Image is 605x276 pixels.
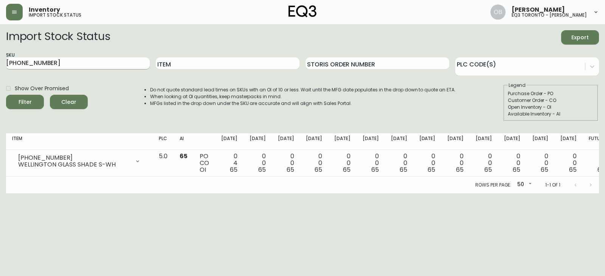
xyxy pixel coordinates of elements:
[413,133,442,150] th: [DATE]
[508,82,526,89] legend: Legend
[18,154,130,161] div: [PHONE_NUMBER]
[514,179,533,191] div: 50
[512,13,587,17] h5: eq3 toronto - [PERSON_NAME]
[153,150,174,177] td: 5.0
[6,95,44,109] button: Filter
[29,7,60,13] span: Inventory
[532,153,549,173] div: 0 0
[19,97,32,107] div: Filter
[153,133,174,150] th: PLC
[272,133,300,150] th: [DATE]
[385,133,413,150] th: [DATE]
[498,133,526,150] th: [DATE]
[475,182,511,188] p: Rows per page:
[287,165,294,174] span: 65
[306,153,322,173] div: 0 0
[12,153,147,170] div: [PHONE_NUMBER]WELLINGTON GLASS SHADE S-WH
[428,165,435,174] span: 65
[567,33,593,42] span: Export
[150,86,456,93] li: Do not quote standard lead times on SKUs with an OI of 10 or less. Wait until the MFG date popula...
[512,7,565,13] span: [PERSON_NAME]
[526,133,555,150] th: [DATE]
[561,30,599,45] button: Export
[554,133,583,150] th: [DATE]
[150,93,456,100] li: When looking at OI quantities, keep masterpacks in mind.
[441,133,470,150] th: [DATE]
[315,165,322,174] span: 65
[490,5,506,20] img: 8e0065c524da89c5c924d5ed86cfe468
[569,165,577,174] span: 65
[470,133,498,150] th: [DATE]
[400,165,407,174] span: 65
[456,165,464,174] span: 65
[250,153,266,173] div: 0 0
[560,153,577,173] div: 0 0
[545,182,560,188] p: 1-1 of 1
[18,161,130,168] div: WELLINGTON GLASS SHADE S-WH
[258,165,266,174] span: 65
[289,5,316,17] img: logo
[484,165,492,174] span: 65
[244,133,272,150] th: [DATE]
[513,165,520,174] span: 65
[278,153,294,173] div: 0 0
[221,153,237,173] div: 0 4
[504,153,520,173] div: 0 0
[215,133,244,150] th: [DATE]
[200,153,209,173] div: PO CO
[174,133,194,150] th: AI
[200,165,206,174] span: OI
[50,95,88,109] button: Clear
[343,165,351,174] span: 65
[230,165,237,174] span: 65
[150,100,456,107] li: MFGs listed in the drop down under the SKU are accurate and will align with Sales Portal.
[300,133,328,150] th: [DATE]
[589,153,605,173] div: 0 0
[29,13,81,17] h5: import stock status
[508,111,594,117] div: Available Inventory - AI
[541,165,548,174] span: 65
[6,133,153,150] th: Item
[508,97,594,104] div: Customer Order - CO
[56,97,82,107] span: Clear
[508,104,594,111] div: Open Inventory - OI
[328,133,357,150] th: [DATE]
[357,133,385,150] th: [DATE]
[447,153,464,173] div: 0 0
[391,153,407,173] div: 0 0
[371,165,379,174] span: 65
[597,165,605,174] span: 65
[476,153,492,173] div: 0 0
[363,153,379,173] div: 0 0
[6,30,110,45] h2: Import Stock Status
[508,90,594,97] div: Purchase Order - PO
[334,153,351,173] div: 0 0
[15,85,69,93] span: Show Over Promised
[419,153,436,173] div: 0 0
[180,152,188,160] span: 65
